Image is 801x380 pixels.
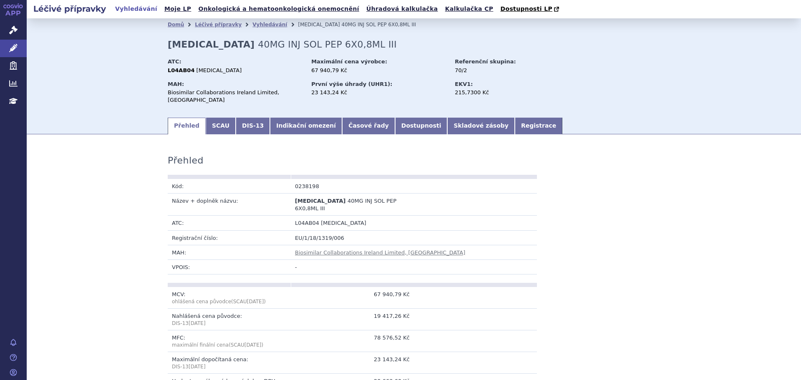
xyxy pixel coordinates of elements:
[455,81,473,87] strong: EKV1:
[168,309,291,330] td: Nahlášená cena původce:
[515,118,562,134] a: Registrace
[291,179,414,194] td: 0238198
[247,299,264,305] span: [DATE]
[291,230,537,245] td: EU/1/18/1319/006
[291,309,414,330] td: 19 417,26 Kč
[168,39,254,50] strong: [MEDICAL_DATA]
[311,81,392,87] strong: První výše úhrady (UHR1):
[172,320,287,327] p: DIS-13
[172,363,287,370] p: DIS-13
[295,198,345,204] span: [MEDICAL_DATA]
[236,118,270,134] a: DIS-13
[295,249,465,256] a: Biosimilar Collaborations Ireland Limited, [GEOGRAPHIC_DATA]
[172,342,287,349] p: maximální finální cena
[168,230,291,245] td: Registrační číslo:
[206,118,236,134] a: SCAU
[364,3,441,15] a: Úhradová kalkulačka
[168,155,204,166] h3: Přehled
[168,58,181,65] strong: ATC:
[168,194,291,216] td: Název + doplněk názvu:
[168,179,291,194] td: Kód:
[311,58,387,65] strong: Maximální cena výrobce:
[342,118,395,134] a: Časové řady
[270,118,342,134] a: Indikační omezení
[291,260,537,274] td: -
[229,342,263,348] span: (SCAU )
[27,3,113,15] h2: Léčivé přípravky
[291,352,414,374] td: 23 143,24 Kč
[172,299,266,305] span: (SCAU )
[168,81,184,87] strong: MAH:
[162,3,194,15] a: Moje LP
[321,220,366,226] span: [MEDICAL_DATA]
[311,89,447,96] div: 23 143,24 Kč
[447,118,514,134] a: Skladové zásoby
[455,89,549,96] div: 215,7300 Kč
[295,220,319,226] span: L04AB04
[291,287,414,309] td: 67 940,79 Kč
[395,118,448,134] a: Dostupnosti
[244,342,262,348] span: [DATE]
[189,364,206,370] span: [DATE]
[291,330,414,352] td: 78 576,52 Kč
[258,39,397,50] span: 40MG INJ SOL PEP 6X0,8ML III
[172,299,231,305] span: ohlášená cena původce
[168,260,291,274] td: VPOIS:
[252,22,287,28] a: Vyhledávání
[298,22,340,28] span: [MEDICAL_DATA]
[196,3,362,15] a: Onkologická a hematoonkologická onemocnění
[196,67,242,73] span: [MEDICAL_DATA]
[168,216,291,230] td: ATC:
[443,3,496,15] a: Kalkulačka CP
[168,67,194,73] strong: L04AB04
[195,22,242,28] a: Léčivé přípravky
[498,3,563,15] a: Dostupnosti LP
[455,67,549,74] div: 70/2
[168,118,206,134] a: Přehled
[168,330,291,352] td: MFC:
[342,22,416,28] span: 40MG INJ SOL PEP 6X0,8ML III
[500,5,552,12] span: Dostupnosti LP
[168,287,291,309] td: MCV:
[168,352,291,374] td: Maximální dopočítaná cena:
[168,245,291,259] td: MAH:
[113,3,160,15] a: Vyhledávání
[168,22,184,28] a: Domů
[168,89,303,104] div: Biosimilar Collaborations Ireland Limited, [GEOGRAPHIC_DATA]
[455,58,516,65] strong: Referenční skupina:
[311,67,447,74] div: 67 940,79 Kč
[189,320,206,326] span: [DATE]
